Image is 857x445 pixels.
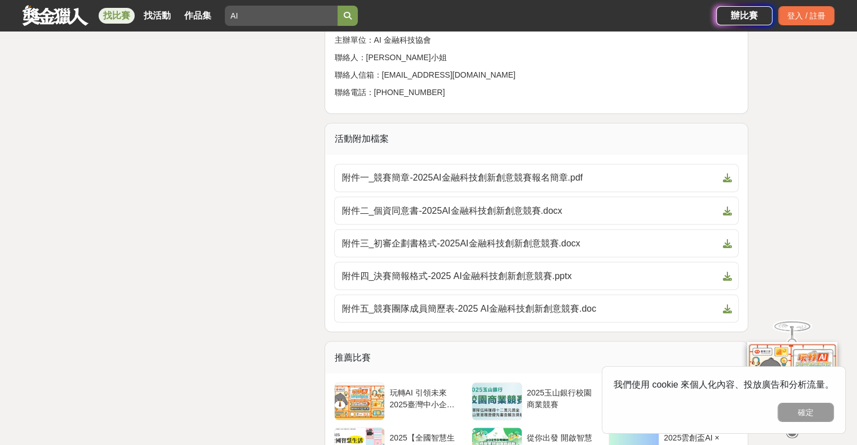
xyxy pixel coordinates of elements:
[472,382,602,420] a: 2025玉山銀行校園商業競賽
[778,403,834,422] button: 確定
[341,269,718,282] span: 附件四_決賽簡報格式-2025 AI金融科技創新創意競賽.pptx
[334,34,739,46] p: 主辦單位：AI 金融科技協會
[334,52,739,64] p: 聯絡人：[PERSON_NAME]小姐
[341,302,718,315] span: 附件五_競賽團隊成員簡歷表-2025 AI金融科技創新創意競賽.doc
[334,196,739,224] a: 附件二_個資同意書-2025AI金融科技創新創意競賽.docx
[747,342,837,417] img: d2146d9a-e6f6-4337-9592-8cefde37ba6b.png
[180,8,216,24] a: 作品集
[334,69,739,81] p: 聯絡人信箱：[EMAIL_ADDRESS][DOMAIN_NAME]
[389,386,460,408] div: 玩轉AI 引領未來 2025臺灣中小企業銀行校園金融科技創意挑戰賽
[334,294,739,322] a: 附件五_競賽團隊成員簡歷表-2025 AI金融科技創新創意競賽.doc
[334,262,739,290] a: 附件四_決賽簡報格式-2025 AI金融科技創新創意競賽.pptx
[325,341,748,373] div: 推薦比賽
[614,380,834,389] span: 我們使用 cookie 來個人化內容、投放廣告和分析流量。
[139,8,175,24] a: 找活動
[527,386,597,408] div: 2025玉山銀行校園商業競賽
[225,6,338,26] input: 有長照挺你，care到心坎裡！青春出手，拍出照顧 影音徵件活動
[99,8,135,24] a: 找比賽
[778,6,834,25] div: 登入 / 註冊
[334,87,739,98] p: 聯絡電話：[PHONE_NUMBER]
[716,6,772,25] a: 辦比賽
[334,229,739,257] a: 附件三_初審企劃書格式-2025AI金融科技創新創意競賽.docx
[325,123,748,155] div: 活動附加檔案
[341,236,718,250] span: 附件三_初審企劃書格式-2025AI金融科技創新創意競賽.docx
[334,164,739,192] a: 附件一_競賽簡章-2025AI金融科技創新創意競賽報名簡章.pdf
[341,171,718,185] span: 附件一_競賽簡章-2025AI金融科技創新創意競賽報名簡章.pdf
[334,382,464,420] a: 玩轉AI 引領未來 2025臺灣中小企業銀行校園金融科技創意挑戰賽
[341,204,718,217] span: 附件二_個資同意書-2025AI金融科技創新創意競賽.docx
